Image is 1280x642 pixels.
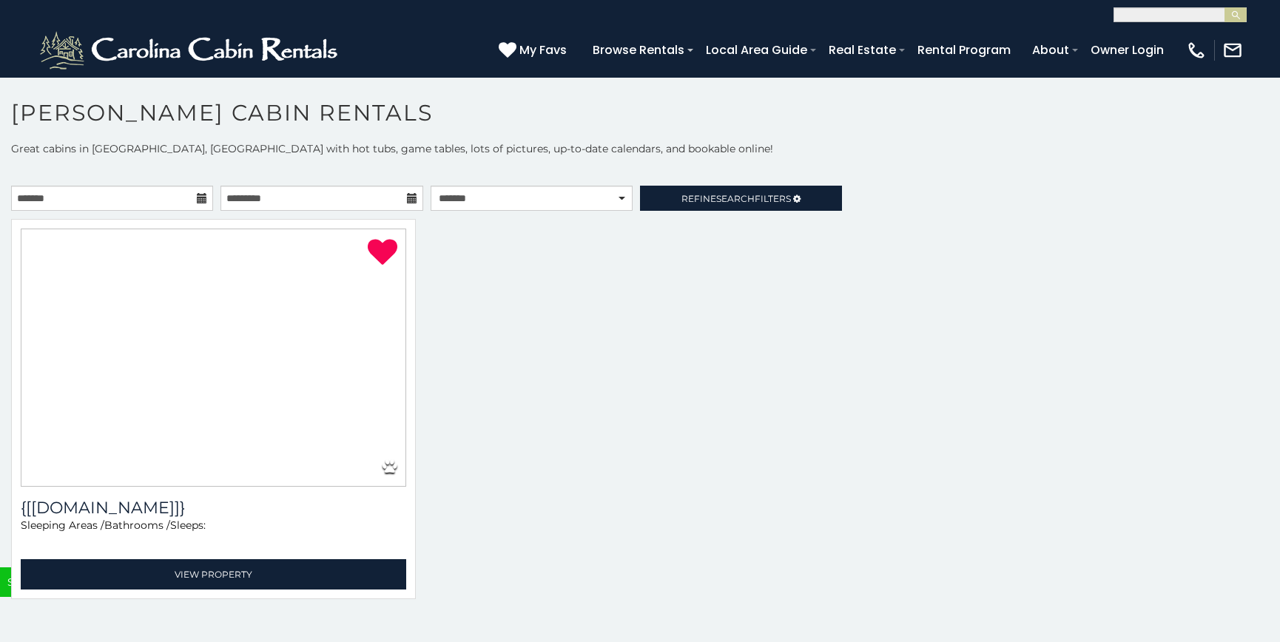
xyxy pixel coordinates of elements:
a: Local Area Guide [698,37,815,63]
a: About [1025,37,1077,63]
img: White-1-2.png [37,28,344,72]
a: Remove from favorites [368,237,397,268]
a: Rental Program [910,37,1018,63]
img: mail-regular-white.png [1222,40,1243,61]
a: Owner Login [1083,37,1171,63]
img: phone-regular-white.png [1186,40,1207,61]
a: My Favs [499,41,570,60]
span: Search [716,193,755,204]
span: Refine Filters [681,193,791,204]
span: My Favs [519,41,567,59]
a: Real Estate [821,37,903,63]
a: RefineSearchFilters [640,186,842,211]
a: Browse Rentals [585,37,692,63]
h3: {[getUnitName(property)]} [21,498,406,518]
div: Sleeping Areas / Bathrooms / Sleeps: [21,518,406,555]
a: View Property [21,559,406,589]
